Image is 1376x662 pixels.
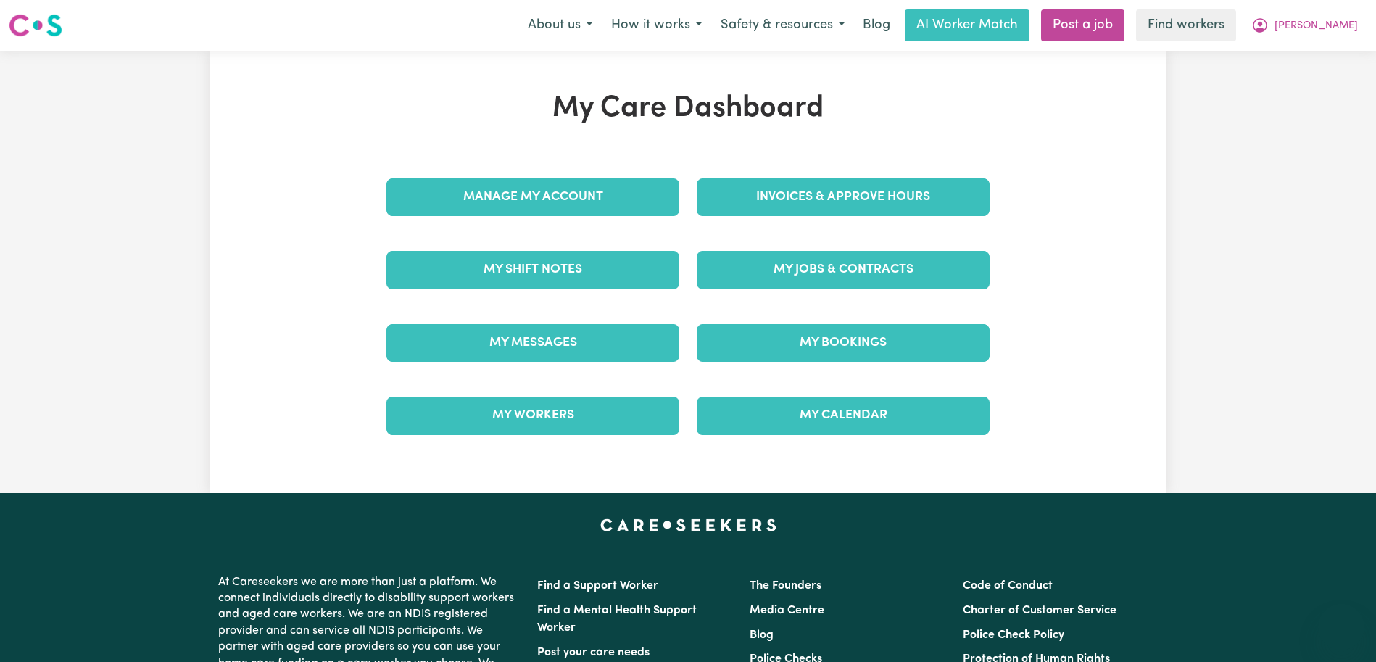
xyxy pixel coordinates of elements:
a: My Shift Notes [386,251,679,289]
a: Code of Conduct [963,580,1053,592]
a: Media Centre [750,605,824,616]
a: AI Worker Match [905,9,1029,41]
button: How it works [602,10,711,41]
a: Find workers [1136,9,1236,41]
a: Blog [854,9,899,41]
a: Manage My Account [386,178,679,216]
button: Safety & resources [711,10,854,41]
a: Charter of Customer Service [963,605,1116,616]
a: My Messages [386,324,679,362]
span: [PERSON_NAME] [1275,18,1358,34]
a: Post your care needs [537,647,650,658]
h1: My Care Dashboard [378,91,998,126]
a: My Workers [386,397,679,434]
a: Find a Support Worker [537,580,658,592]
button: My Account [1242,10,1367,41]
a: Careseekers logo [9,9,62,42]
a: Careseekers home page [600,519,776,531]
a: My Jobs & Contracts [697,251,990,289]
a: My Calendar [697,397,990,434]
iframe: Button to launch messaging window [1318,604,1364,650]
img: Careseekers logo [9,12,62,38]
a: Police Check Policy [963,629,1064,641]
a: Blog [750,629,774,641]
a: Find a Mental Health Support Worker [537,605,697,634]
a: Invoices & Approve Hours [697,178,990,216]
a: Post a job [1041,9,1124,41]
a: The Founders [750,580,821,592]
a: My Bookings [697,324,990,362]
button: About us [518,10,602,41]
